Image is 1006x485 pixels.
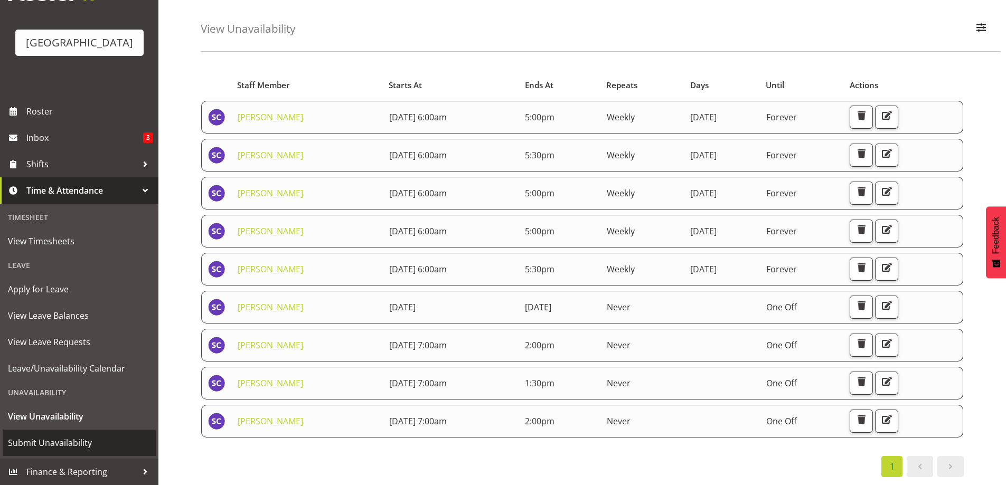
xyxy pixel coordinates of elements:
button: Edit Unavailability [875,258,898,281]
span: [DATE] 6:00am [389,263,447,275]
span: Weekly [607,225,635,237]
span: Never [607,415,631,427]
span: View Unavailability [8,408,151,424]
span: [DATE] 6:00am [389,149,447,161]
span: [DATE] [389,301,416,313]
button: Delete Unavailability [850,106,873,129]
a: [PERSON_NAME] [238,301,303,313]
span: [DATE] [690,149,717,161]
span: Time & Attendance [26,183,137,198]
a: [PERSON_NAME] [238,225,303,237]
span: View Leave Balances [8,308,151,324]
span: [DATE] [690,263,717,275]
img: skye-colonna9939.jpg [208,299,225,316]
button: Edit Unavailability [875,334,898,357]
button: Delete Unavailability [850,220,873,243]
button: Delete Unavailability [850,410,873,433]
span: [DATE] [525,301,551,313]
span: One Off [766,339,797,351]
a: View Leave Requests [3,329,156,355]
span: Apply for Leave [8,281,151,297]
button: Edit Unavailability [875,106,898,129]
span: Never [607,377,631,389]
a: View Leave Balances [3,302,156,329]
span: One Off [766,377,797,389]
h4: View Unavailability [201,23,295,35]
span: Never [607,301,631,313]
span: Forever [766,111,797,123]
span: 5:30pm [525,263,554,275]
a: [PERSON_NAME] [238,149,303,161]
span: [DATE] 6:00am [389,111,447,123]
span: Submit Unavailability [8,435,151,451]
button: Delete Unavailability [850,258,873,281]
button: Edit Unavailability [875,296,898,319]
button: Edit Unavailability [875,144,898,167]
span: Leave/Unavailability Calendar [8,360,151,376]
span: 5:30pm [525,149,554,161]
a: [PERSON_NAME] [238,187,303,199]
button: Delete Unavailability [850,372,873,395]
button: Edit Unavailability [875,410,898,433]
button: Filter Employees [970,17,992,41]
span: [DATE] 7:00am [389,339,447,351]
span: Feedback [991,217,1001,254]
img: skye-colonna9939.jpg [208,261,225,278]
span: Weekly [607,187,635,199]
span: 2:00pm [525,339,554,351]
img: skye-colonna9939.jpg [208,109,225,126]
button: Edit Unavailability [875,220,898,243]
span: Forever [766,225,797,237]
a: [PERSON_NAME] [238,263,303,275]
button: Delete Unavailability [850,296,873,319]
button: Edit Unavailability [875,182,898,205]
a: Apply for Leave [3,276,156,302]
span: Forever [766,149,797,161]
button: Feedback - Show survey [986,206,1006,278]
div: Leave [3,254,156,276]
a: [PERSON_NAME] [238,377,303,389]
div: [GEOGRAPHIC_DATA] [26,35,133,51]
span: Roster [26,103,153,119]
span: Days [690,79,709,91]
a: View Timesheets [3,228,156,254]
span: Staff Member [237,79,290,91]
a: Leave/Unavailability Calendar [3,355,156,382]
span: Actions [850,79,878,91]
span: Ends At [525,79,553,91]
span: 5:00pm [525,111,554,123]
span: Starts At [389,79,422,91]
span: Shifts [26,156,137,172]
span: [DATE] 7:00am [389,415,447,427]
span: Until [766,79,784,91]
span: [DATE] [690,225,717,237]
img: skye-colonna9939.jpg [208,185,225,202]
span: View Leave Requests [8,334,151,350]
span: 3 [143,132,153,143]
span: 5:00pm [525,187,554,199]
span: 5:00pm [525,225,554,237]
span: Inbox [26,130,143,146]
div: Unavailability [3,382,156,403]
span: [DATE] [690,111,717,123]
span: Forever [766,187,797,199]
a: Submit Unavailability [3,430,156,456]
button: Delete Unavailability [850,334,873,357]
button: Edit Unavailability [875,372,898,395]
span: 1:30pm [525,377,554,389]
img: skye-colonna9939.jpg [208,223,225,240]
span: 2:00pm [525,415,554,427]
span: [DATE] 6:00am [389,187,447,199]
a: View Unavailability [3,403,156,430]
button: Delete Unavailability [850,144,873,167]
a: [PERSON_NAME] [238,339,303,351]
span: Never [607,339,631,351]
span: Weekly [607,149,635,161]
span: Repeats [606,79,637,91]
span: [DATE] [690,187,717,199]
span: View Timesheets [8,233,151,249]
span: [DATE] 6:00am [389,225,447,237]
span: [DATE] 7:00am [389,377,447,389]
div: Timesheet [3,206,156,228]
span: Forever [766,263,797,275]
